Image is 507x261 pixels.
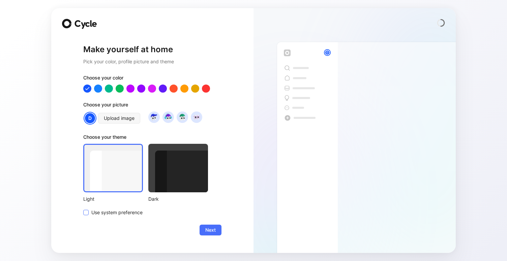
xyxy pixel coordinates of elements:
[83,74,221,85] div: Choose your color
[83,101,221,111] div: Choose your picture
[91,208,143,217] span: Use system preference
[104,114,135,122] span: Upload image
[149,112,158,122] img: avatar
[98,113,140,124] button: Upload image
[205,226,216,234] span: Next
[83,133,208,144] div: Choose your theme
[192,112,201,122] img: avatar
[83,44,221,55] h1: Make yourself at home
[163,112,173,122] img: avatar
[84,112,96,124] div: D
[83,195,143,203] div: Light
[325,50,330,55] div: D
[83,58,221,66] h2: Pick your color, profile picture and theme
[178,112,187,122] img: avatar
[148,195,208,203] div: Dark
[200,225,221,235] button: Next
[284,50,291,56] img: workspace-default-logo-wX5zAyuM.png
